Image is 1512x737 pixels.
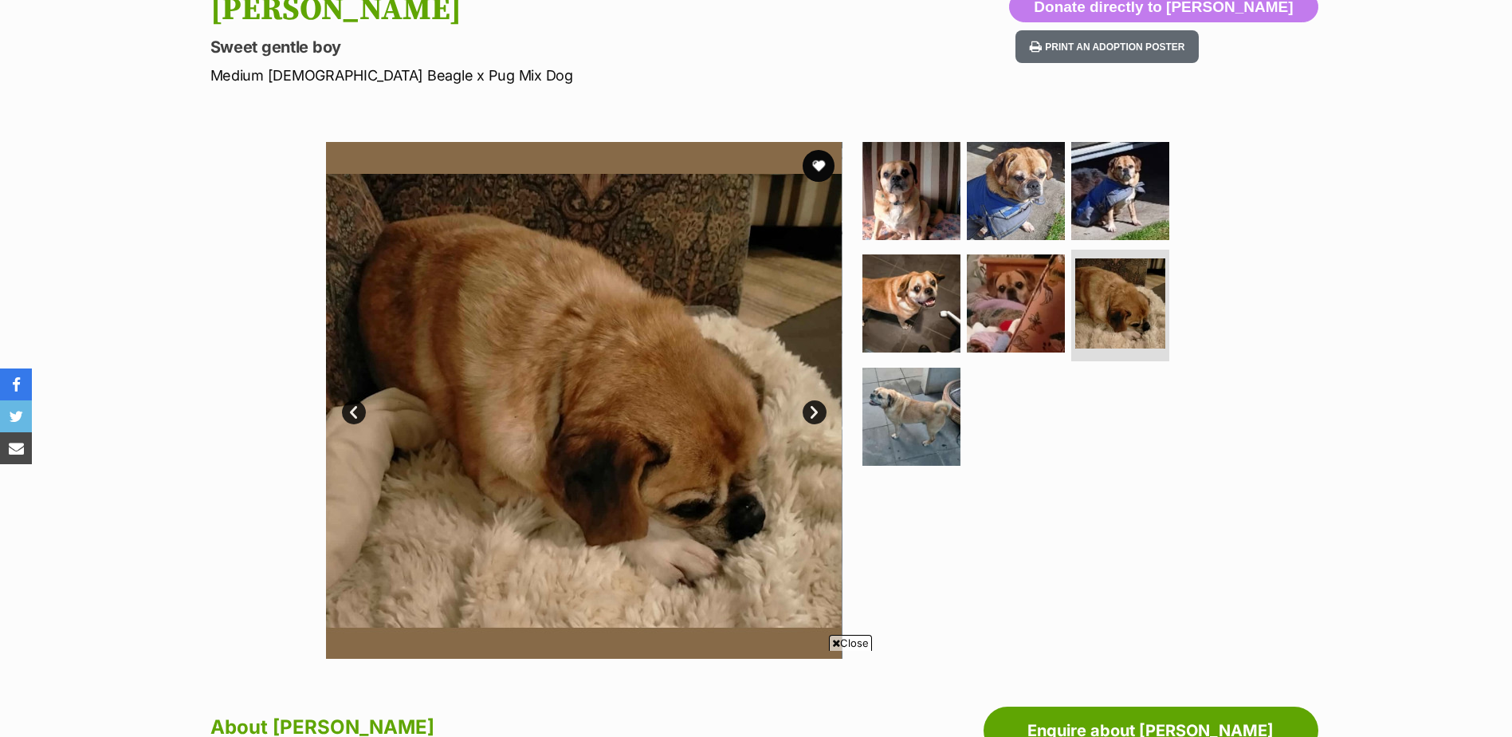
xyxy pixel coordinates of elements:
a: Next [803,400,827,424]
button: favourite [803,150,835,182]
img: Photo of Vinnie [862,368,960,466]
iframe: Advertisement [466,657,1047,729]
img: Photo of Vinnie [842,142,1358,659]
img: Photo of Vinnie [1071,142,1169,240]
img: Photo of Vinnie [967,142,1065,240]
img: Photo of Vinnie [967,254,1065,353]
p: Sweet gentle boy [210,36,885,58]
span: Close [829,635,872,651]
img: Photo of Vinnie [325,142,842,659]
button: Print an adoption poster [1015,30,1199,63]
img: Photo of Vinnie [862,142,960,240]
img: Photo of Vinnie [862,254,960,353]
a: Prev [342,400,366,424]
img: Photo of Vinnie [1075,258,1165,349]
p: Medium [DEMOGRAPHIC_DATA] Beagle x Pug Mix Dog [210,65,885,86]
